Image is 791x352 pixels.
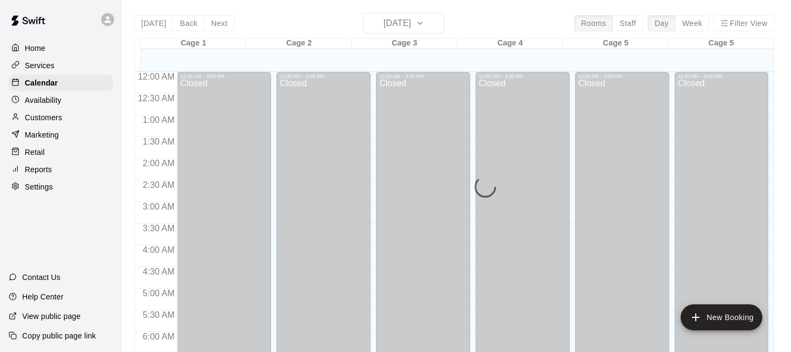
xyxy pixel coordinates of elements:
[22,272,61,283] p: Contact Us
[140,310,177,320] span: 5:30 AM
[9,40,113,56] a: Home
[9,161,113,178] a: Reports
[180,74,268,79] div: 12:00 AM – 3:00 PM
[9,92,113,108] a: Availability
[25,60,55,71] p: Services
[22,330,96,341] p: Copy public page link
[135,72,177,81] span: 12:00 AM
[140,202,177,211] span: 3:00 AM
[9,127,113,143] a: Marketing
[678,74,766,79] div: 12:00 AM – 3:00 PM
[140,180,177,190] span: 2:30 AM
[25,181,53,192] p: Settings
[9,57,113,74] a: Services
[280,74,367,79] div: 12:00 AM – 3:00 PM
[246,38,352,49] div: Cage 2
[668,38,774,49] div: Cage 5
[25,95,62,106] p: Availability
[22,291,63,302] p: Help Center
[25,112,62,123] p: Customers
[457,38,563,49] div: Cage 4
[681,304,762,330] button: add
[140,137,177,146] span: 1:30 AM
[135,94,177,103] span: 12:30 AM
[140,332,177,341] span: 6:00 AM
[578,74,666,79] div: 12:00 AM – 3:00 PM
[25,77,58,88] p: Calendar
[9,179,113,195] a: Settings
[22,311,81,322] p: View public page
[25,147,45,158] p: Retail
[9,144,113,160] a: Retail
[140,224,177,233] span: 3:30 AM
[140,267,177,276] span: 4:30 AM
[352,38,457,49] div: Cage 3
[140,289,177,298] span: 5:00 AM
[9,109,113,126] a: Customers
[479,74,566,79] div: 12:00 AM – 3:00 PM
[141,38,246,49] div: Cage 1
[25,164,52,175] p: Reports
[140,245,177,255] span: 4:00 AM
[25,43,45,54] p: Home
[379,74,467,79] div: 12:00 AM – 3:00 PM
[563,38,668,49] div: Cage 5
[9,75,113,91] a: Calendar
[140,159,177,168] span: 2:00 AM
[25,129,59,140] p: Marketing
[140,115,177,125] span: 1:00 AM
